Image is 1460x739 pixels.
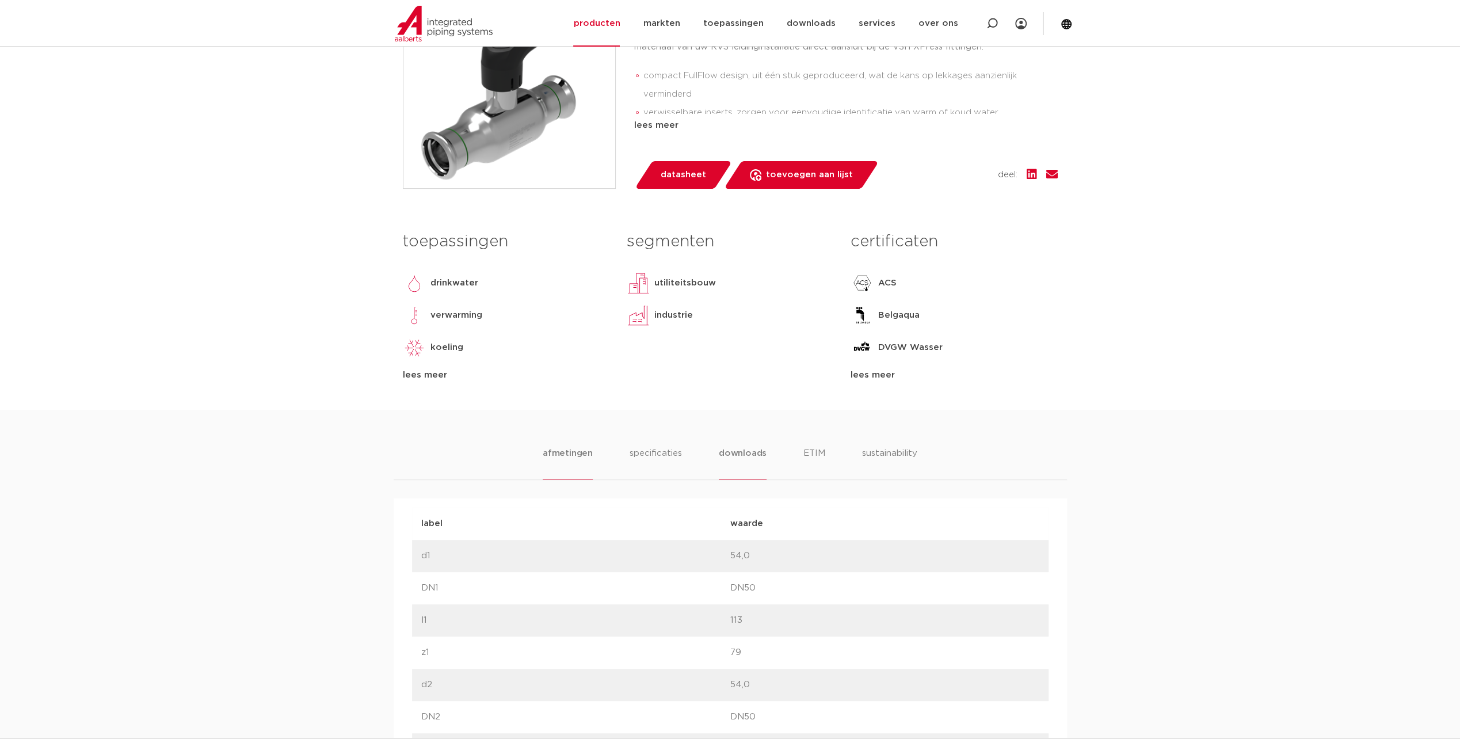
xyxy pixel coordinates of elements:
p: verwarming [430,308,482,322]
p: DN1 [421,581,730,595]
p: ACS [878,276,897,290]
p: 54,0 [730,549,1039,563]
h3: toepassingen [403,230,609,253]
span: deel: [998,168,1017,182]
p: d2 [421,678,730,692]
p: d1 [421,549,730,563]
img: ACS [851,272,874,295]
p: Belgaqua [878,308,920,322]
p: utiliteitsbouw [654,276,716,290]
p: label [421,517,730,531]
img: industrie [627,304,650,327]
li: downloads [719,447,767,479]
p: drinkwater [430,276,478,290]
img: DVGW Wasser [851,336,874,359]
li: afmetingen [543,447,593,479]
p: DN50 [730,581,1039,595]
li: specificaties [630,447,682,479]
p: 113 [730,614,1039,627]
span: toevoegen aan lijst [766,166,853,184]
img: verwarming [403,304,426,327]
p: 79 [730,646,1039,660]
img: utiliteitsbouw [627,272,650,295]
p: DVGW Wasser [878,341,943,355]
a: datasheet [634,161,732,189]
p: z1 [421,646,730,660]
h3: certificaten [851,230,1057,253]
div: lees meer [634,119,1058,132]
p: waarde [730,517,1039,531]
li: ETIM [803,447,825,479]
h3: segmenten [627,230,833,253]
div: lees meer [403,368,609,382]
li: sustainability [862,447,917,479]
li: verwisselbare inserts, zorgen voor eenvoudige identificatie van warm of koud water [643,104,1058,122]
img: Belgaqua [851,304,874,327]
p: DN50 [730,710,1039,724]
span: datasheet [661,166,706,184]
img: koeling [403,336,426,359]
p: 54,0 [730,678,1039,692]
p: DN2 [421,710,730,724]
li: compact FullFlow design, uit één stuk geproduceerd, wat de kans op lekkages aanzienlijk verminderd [643,67,1058,104]
img: drinkwater [403,272,426,295]
p: koeling [430,341,463,355]
p: industrie [654,308,693,322]
p: l1 [421,614,730,627]
div: lees meer [851,368,1057,382]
